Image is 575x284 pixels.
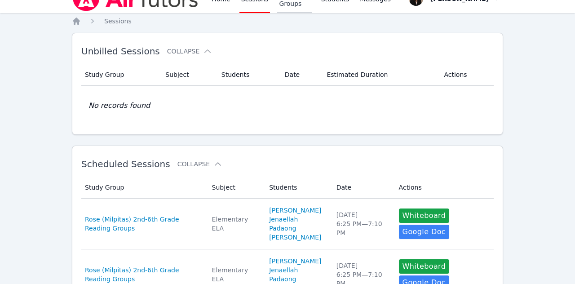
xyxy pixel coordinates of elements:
[207,177,264,199] th: Subject
[269,233,321,242] a: [PERSON_NAME]
[81,199,494,249] tr: Rose (Milpitas) 2nd-6th Grade Reading GroupsElementary ELA[PERSON_NAME]Jenaellah Padaong[PERSON_N...
[81,86,494,125] td: No records found
[438,64,494,86] th: Actions
[399,225,449,239] a: Google Doc
[81,177,207,199] th: Study Group
[212,266,259,284] div: Elementary ELA
[331,177,394,199] th: Date
[279,64,322,86] th: Date
[104,17,132,26] a: Sessions
[212,215,259,233] div: Elementary ELA
[269,215,326,233] a: Jenaellah Padaong
[81,46,160,57] span: Unbilled Sessions
[269,206,321,215] a: [PERSON_NAME]
[394,177,494,199] th: Actions
[399,259,450,274] button: Whiteboard
[399,209,450,223] button: Whiteboard
[81,64,160,86] th: Study Group
[167,47,212,56] button: Collapse
[269,266,326,284] a: Jenaellah Padaong
[104,18,132,25] span: Sessions
[85,266,201,284] a: Rose (Milpitas) 2nd-6th Grade Reading Groups
[81,159,170,169] span: Scheduled Sessions
[72,17,503,26] nav: Breadcrumb
[177,160,222,169] button: Collapse
[160,64,216,86] th: Subject
[216,64,279,86] th: Students
[264,177,331,199] th: Students
[336,210,388,237] div: [DATE] 6:25 PM — 7:10 PM
[85,215,201,233] a: Rose (Milpitas) 2nd-6th Grade Reading Groups
[269,257,321,266] a: [PERSON_NAME]
[321,64,438,86] th: Estimated Duration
